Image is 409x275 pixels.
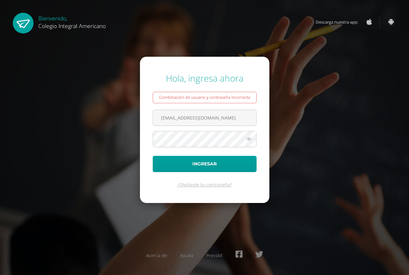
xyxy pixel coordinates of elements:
[38,13,106,30] div: Bienvenido,
[153,92,257,103] div: Combinación de usuario y contraseña incorrecta
[38,22,106,30] span: Colegio Integral Americano
[153,110,256,126] input: Correo electrónico o usuario
[206,252,223,258] a: Presskit
[153,72,257,84] div: Hola, ingresa ahora
[177,182,232,188] a: ¿Olvidaste tu contraseña?
[146,252,167,258] a: Acerca de
[153,156,257,172] button: Ingresar
[180,252,193,258] a: Ayuda
[316,16,365,28] span: Descarga nuestra app:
